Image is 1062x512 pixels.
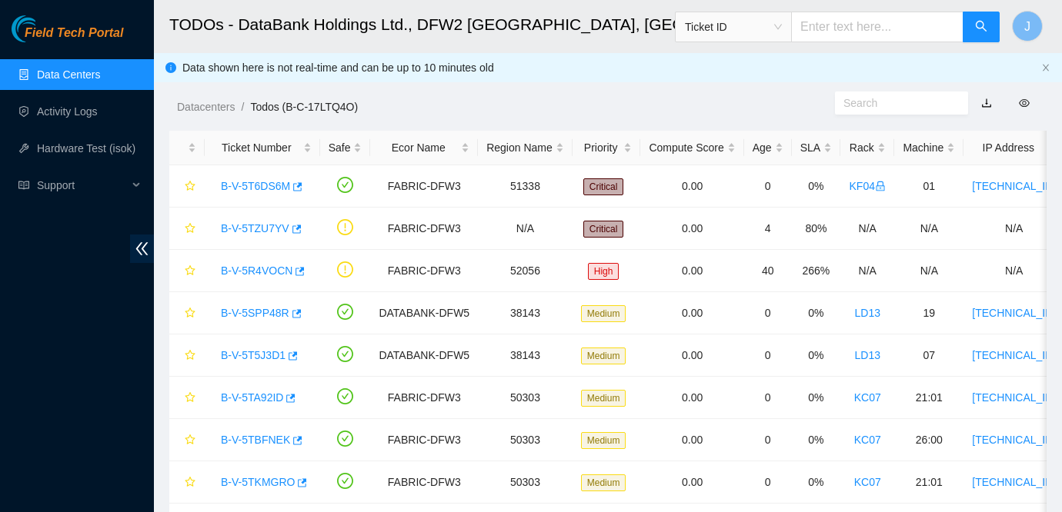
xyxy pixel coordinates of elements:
td: 4 [744,208,792,250]
td: FABRIC-DFW3 [370,419,478,461]
button: J [1012,11,1043,42]
span: check-circle [337,346,353,362]
td: 0 [744,292,792,334]
input: Search [843,95,947,111]
span: read [18,180,29,191]
a: B-V-5TKMGRO [221,476,295,488]
td: N/A [894,208,963,250]
span: star [185,223,195,235]
td: 0% [792,165,840,208]
td: FABRIC-DFW3 [370,250,478,292]
a: B-V-5TZU7YV [221,222,289,234]
td: 52056 [478,250,573,292]
span: star [185,265,195,278]
td: N/A [840,208,894,250]
span: Critical [583,178,624,195]
button: star [178,174,196,198]
a: KF04lock [850,180,886,192]
img: Akamai Technologies [12,15,78,42]
td: N/A [840,250,894,292]
td: FABRIC-DFW3 [370,377,478,419]
span: Medium [581,390,626,407]
span: check-circle [337,177,353,193]
span: star [185,392,195,404]
td: 80% [792,208,840,250]
a: B-V-5TBFNEK [221,434,290,446]
button: search [963,12,1000,42]
span: star [185,477,195,489]
a: B-V-5R4VOCN [221,264,292,277]
td: 266% [792,250,840,292]
input: Enter text here... [791,12,963,42]
td: 07 [894,334,963,377]
td: 0.00 [640,208,743,250]
button: star [178,385,196,410]
span: check-circle [337,431,353,447]
span: search [975,20,987,35]
td: 38143 [478,334,573,377]
a: [TECHNICAL_ID] [972,391,1056,404]
a: KC07 [854,476,881,488]
span: check-circle [337,388,353,404]
a: download [981,97,992,109]
span: eye [1019,98,1030,108]
a: Datacenters [177,101,235,113]
td: 40 [744,250,792,292]
button: star [178,470,196,494]
td: 0.00 [640,292,743,334]
td: 21:01 [894,461,963,504]
a: B-V-5SPP48R [221,307,289,319]
a: Data Centers [37,68,100,81]
td: 01 [894,165,963,208]
span: Medium [581,347,626,364]
a: [TECHNICAL_ID] [972,476,1056,488]
span: star [185,350,195,362]
span: Field Tech Portal [25,26,123,41]
span: Support [37,170,128,201]
span: Medium [581,432,626,449]
td: 21:01 [894,377,963,419]
span: Medium [581,474,626,491]
a: B-V-5TA92ID [221,391,283,404]
td: 50303 [478,377,573,419]
td: 0% [792,377,840,419]
td: 0.00 [640,419,743,461]
td: 51338 [478,165,573,208]
td: FABRIC-DFW3 [370,165,478,208]
span: star [185,181,195,193]
button: star [178,427,196,452]
a: LD13 [855,307,880,319]
td: FABRIC-DFW3 [370,461,478,504]
span: Ticket ID [685,15,782,38]
td: 0.00 [640,250,743,292]
a: [TECHNICAL_ID] [972,434,1056,446]
td: 0% [792,334,840,377]
a: B-V-5T5J3D1 [221,349,286,361]
a: [TECHNICAL_ID] [972,349,1056,361]
td: N/A [894,250,963,292]
td: 26:00 [894,419,963,461]
span: J [1024,17,1030,36]
span: close [1041,63,1050,72]
td: N/A [478,208,573,250]
td: 0% [792,419,840,461]
span: lock [875,181,886,191]
a: Activity Logs [37,105,98,118]
td: DATABANK-DFW5 [370,292,478,334]
td: 0% [792,292,840,334]
td: DATABANK-DFW5 [370,334,478,377]
span: exclamation-circle [337,261,353,278]
a: Todos (B-C-17LTQ4O) [250,101,358,113]
td: 0.00 [640,461,743,504]
button: star [178,258,196,283]
td: 0.00 [640,377,743,419]
span: High [588,263,619,280]
a: LD13 [855,349,880,361]
td: FABRIC-DFW3 [370,208,478,250]
td: 0 [744,419,792,461]
a: [TECHNICAL_ID] [972,180,1056,192]
button: download [970,91,1004,115]
a: Akamai TechnologiesField Tech Portal [12,28,123,48]
button: star [178,301,196,325]
span: check-circle [337,473,353,489]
